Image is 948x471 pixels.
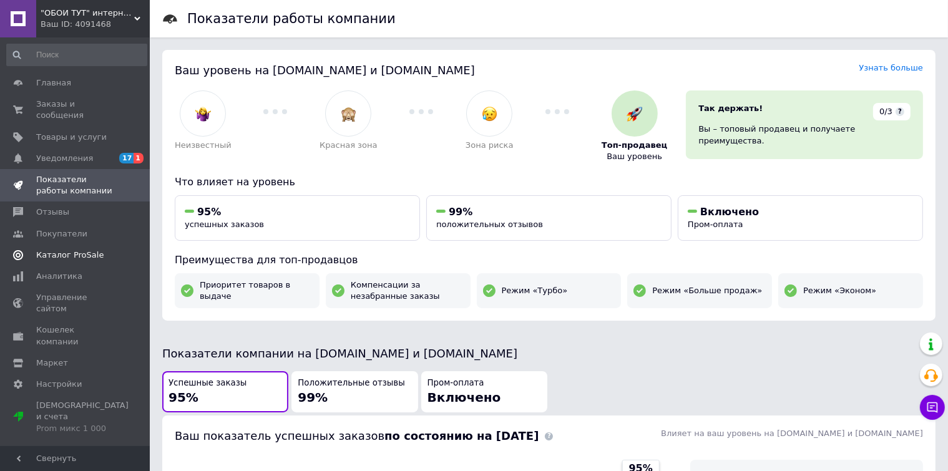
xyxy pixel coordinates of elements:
button: Пром-оплатаВключено [421,371,547,413]
button: Положительные отзывы99% [291,371,418,413]
span: Пром-оплата [688,220,743,229]
span: Включено [700,206,759,218]
a: Узнать больше [859,63,923,72]
span: Зона риска [466,140,514,151]
span: "ОБОИ ТУТ" интернет-магазин [41,7,134,19]
span: Ваш уровень на [DOMAIN_NAME] и [DOMAIN_NAME] [175,64,475,77]
span: Показатели работы компании [36,174,115,197]
img: :woman-shrugging: [195,106,211,122]
span: Кошелек компании [36,324,115,347]
span: Включено [428,390,501,405]
span: Режим «Эконом» [803,285,876,296]
div: Вы – топовый продавец и получаете преимущества. [698,124,911,146]
b: по состоянию на [DATE] [384,429,539,442]
span: Заказы и сообщения [36,99,115,121]
span: Что влияет на уровень [175,176,295,188]
button: Успешные заказы95% [162,371,288,413]
span: Режим «Турбо» [502,285,568,296]
button: 99%положительных отзывов [426,195,672,241]
span: 99% [449,206,472,218]
div: Ваш ID: 4091468 [41,19,150,30]
span: Приоритет товаров в выдаче [200,279,313,302]
span: 95% [169,390,198,405]
span: Настройки [36,379,82,390]
span: Каталог ProSale [36,250,104,261]
span: Покупатели [36,228,87,240]
span: 99% [298,390,328,405]
span: ? [896,107,904,116]
span: Отзывы [36,206,69,218]
span: Ваш показатель успешных заказов [175,429,539,442]
button: ВключеноПром-оплата [678,195,923,241]
span: Положительные отзывы [298,377,404,389]
span: Режим «Больше продаж» [652,285,762,296]
img: :disappointed_relieved: [482,106,497,122]
div: Prom микс 1 000 [36,423,129,434]
img: :rocket: [627,106,642,122]
span: положительных отзывов [436,220,543,229]
span: Управление сайтом [36,292,115,314]
span: Компенсации за незабранные заказы [351,279,464,302]
input: Поиск [6,44,147,66]
span: успешных заказов [185,220,264,229]
div: 0/3 [873,103,911,120]
span: Влияет на ваш уровень на [DOMAIN_NAME] и [DOMAIN_NAME] [661,429,923,438]
button: 95%успешных заказов [175,195,420,241]
span: 1 [134,153,144,163]
span: Неизвестный [175,140,232,151]
span: Красная зона [320,140,377,151]
span: Успешные заказы [169,377,247,389]
button: Чат с покупателем [920,395,945,420]
span: Маркет [36,357,68,369]
span: Преимущества для топ-продавцов [175,254,358,266]
span: Показатели компании на [DOMAIN_NAME] и [DOMAIN_NAME] [162,347,517,360]
span: Ваш уровень [607,151,662,162]
span: [DEMOGRAPHIC_DATA] и счета [36,400,129,434]
span: Пром-оплата [428,377,484,389]
span: Товары и услуги [36,132,107,143]
img: :see_no_evil: [341,106,356,122]
span: Уведомления [36,153,93,164]
span: 17 [119,153,134,163]
span: Топ-продавец [602,140,667,151]
span: Аналитика [36,271,82,282]
span: 95% [197,206,221,218]
span: Главная [36,77,71,89]
span: Так держать! [698,104,763,113]
h1: Показатели работы компании [187,11,396,26]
